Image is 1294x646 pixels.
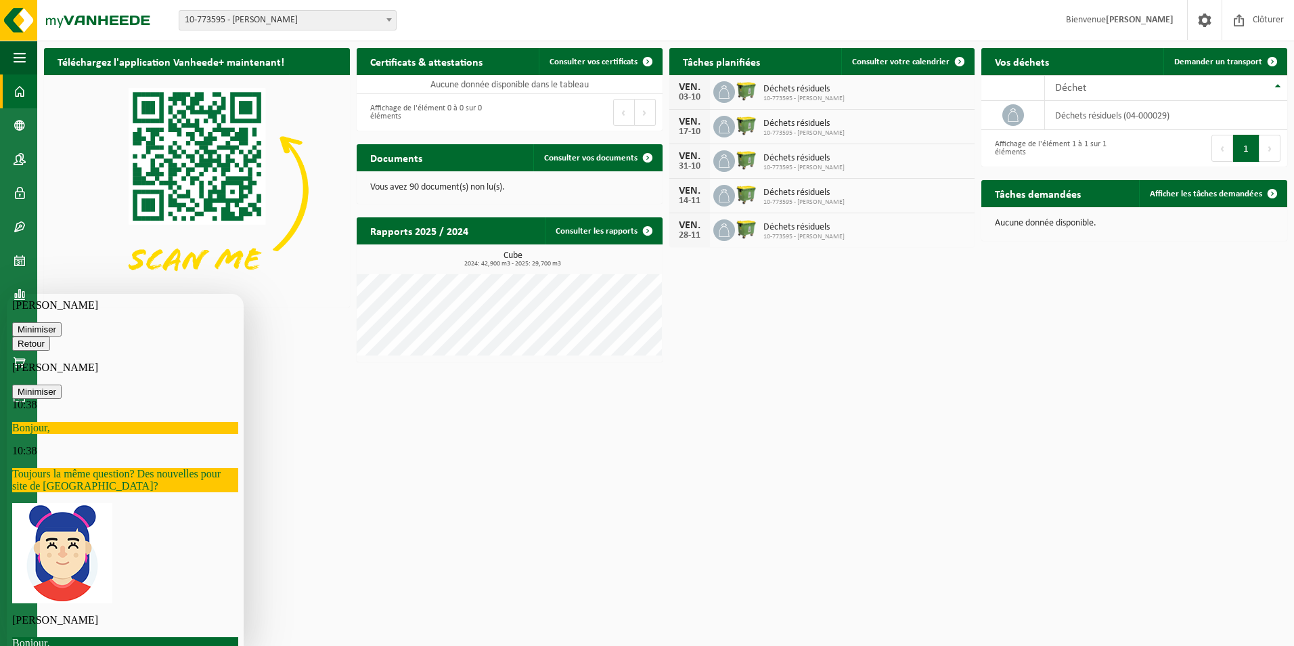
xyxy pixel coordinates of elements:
td: déchets résiduels (04-000029) [1045,101,1287,130]
img: Download de VHEPlus App [44,75,350,305]
div: Affichage de l'élément 1 à 1 sur 1 éléments [988,133,1128,163]
div: VEN. [676,116,703,127]
a: Consulter vos documents [533,144,661,171]
span: 2024: 42,900 m3 - 2025: 29,700 m3 [363,261,663,267]
span: Déchet [1055,83,1086,93]
button: Next [635,99,656,126]
button: 1 [1233,135,1259,162]
span: Afficher les tâches demandées [1150,190,1262,198]
p: Aucune donnée disponible. [995,219,1274,228]
button: Previous [613,99,635,126]
h2: Vos déchets [981,48,1063,74]
div: VEN. [676,151,703,162]
a: Consulter vos certificats [539,48,661,75]
span: 10-773595 - SRL EMMANUEL DUTRIEUX - HOLLAIN [179,11,396,30]
button: Previous [1211,135,1233,162]
span: Bonjour, [5,343,43,355]
a: Consulter les rapports [545,217,661,244]
div: VEN. [676,186,703,196]
iframe: chat widget [7,294,244,646]
span: 10-773595 - [PERSON_NAME] [763,233,845,241]
span: Déchets résiduels [763,222,845,233]
h3: Cube [363,251,663,267]
span: Consulter vos certificats [550,58,638,66]
span: Déchets résiduels [763,188,845,198]
span: 10-773595 - SRL EMMANUEL DUTRIEUX - HOLLAIN [179,10,397,30]
h2: Documents [357,144,436,171]
img: WB-1100-HPE-GN-50 [735,217,758,240]
img: WB-1100-HPE-GN-50 [735,148,758,171]
span: 10-773595 - [PERSON_NAME] [763,164,845,172]
a: Consulter votre calendrier [841,48,973,75]
div: Affichage de l'élément 0 à 0 sur 0 éléments [363,98,503,127]
span: Déchets résiduels [763,119,845,129]
strong: [PERSON_NAME] [1106,15,1174,25]
span: 10-773595 - [PERSON_NAME] [763,95,845,103]
span: Déchets résiduels [763,153,845,164]
span: 10-773595 - [PERSON_NAME] [763,198,845,207]
h2: Rapports 2025 / 2024 [357,217,482,244]
h2: Téléchargez l'application Vanheede+ maintenant! [44,48,298,74]
div: 31-10 [676,162,703,171]
button: Next [1259,135,1280,162]
img: WB-1100-HPE-GN-50 [735,79,758,102]
div: 28-11 [676,231,703,240]
div: VEN. [676,82,703,93]
span: Demander un transport [1174,58,1262,66]
div: VEN. [676,220,703,231]
div: 03-10 [676,93,703,102]
div: 14-11 [676,196,703,206]
a: Demander un transport [1163,48,1286,75]
span: Déchets résiduels [763,84,845,95]
div: 17-10 [676,127,703,137]
img: WB-1100-HPE-GN-50 [735,183,758,206]
span: 10-773595 - [PERSON_NAME] [763,129,845,137]
h2: Tâches demandées [981,180,1094,207]
span: Consulter votre calendrier [852,58,950,66]
p: Vous avez 90 document(s) non lu(s). [370,183,649,192]
h2: Certificats & attestations [357,48,496,74]
h2: Tâches planifiées [669,48,774,74]
a: Afficher les tâches demandées [1139,180,1286,207]
img: WB-1100-HPE-GN-50 [735,114,758,137]
td: Aucune donnée disponible dans le tableau [357,75,663,94]
span: Consulter vos documents [544,154,638,163]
